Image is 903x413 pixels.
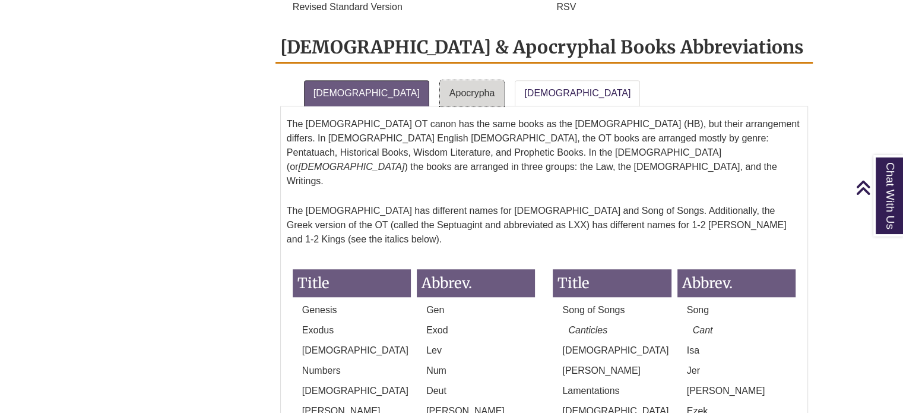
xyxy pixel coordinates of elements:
p: Genesis [293,303,411,317]
p: Lev [417,343,535,358]
p: Song of Songs [553,303,671,317]
p: Song [677,303,796,317]
h3: Title [293,269,411,297]
p: Gen [417,303,535,317]
p: Deut [417,384,535,398]
h2: [DEMOGRAPHIC_DATA] & Apocryphal Books Abbreviations [275,32,813,64]
em: Cant [693,325,713,335]
p: [PERSON_NAME] [553,364,671,378]
p: The [DEMOGRAPHIC_DATA] OT canon has the same books as the [DEMOGRAPHIC_DATA] (HB), but their arra... [287,112,801,193]
p: Isa [677,343,796,358]
em: Canticles [568,325,607,335]
em: [DEMOGRAPHIC_DATA] [298,162,404,172]
p: Num [417,364,535,378]
a: Back to Top [856,179,900,196]
p: Lamentations [553,384,671,398]
a: Apocrypha [440,80,505,106]
a: [DEMOGRAPHIC_DATA] [515,80,640,106]
p: [DEMOGRAPHIC_DATA] [293,343,411,358]
h3: Abbrev. [417,269,535,297]
a: [DEMOGRAPHIC_DATA] [304,80,429,106]
p: [DEMOGRAPHIC_DATA] [553,343,671,358]
p: Numbers [293,364,411,378]
p: Exod [417,323,535,338]
p: The [DEMOGRAPHIC_DATA] has different names for [DEMOGRAPHIC_DATA] and Song of Songs. Additionally... [287,199,801,251]
p: Jer [677,364,796,378]
p: [PERSON_NAME] [677,384,796,398]
p: Exodus [293,323,411,338]
p: [DEMOGRAPHIC_DATA] [293,384,411,398]
h3: Abbrev. [677,269,796,297]
h3: Title [553,269,671,297]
